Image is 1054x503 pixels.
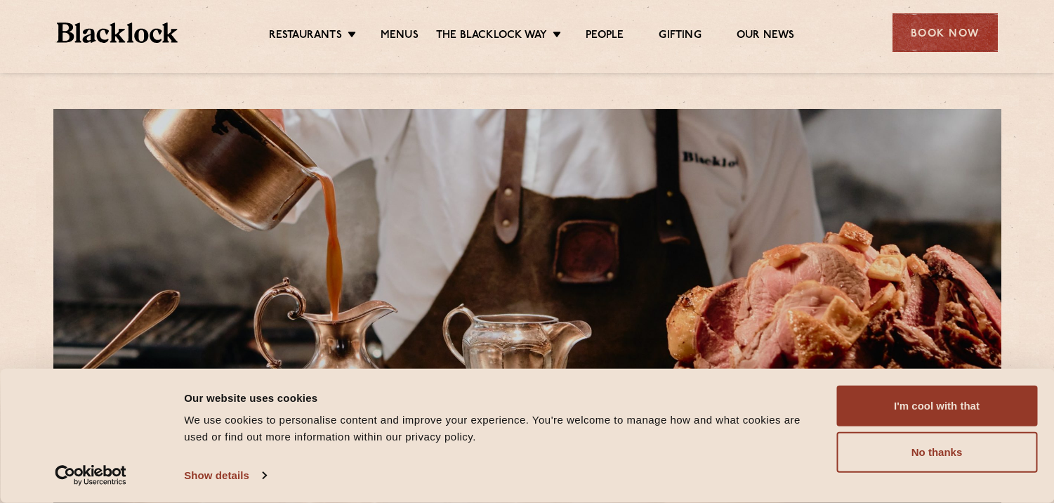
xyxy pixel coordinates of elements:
a: Our News [737,29,795,44]
div: Our website uses cookies [184,389,820,406]
button: I'm cool with that [836,386,1037,426]
a: Usercentrics Cookiebot - opens in a new window [29,465,152,486]
a: Restaurants [269,29,342,44]
div: We use cookies to personalise content and improve your experience. You're welcome to manage how a... [184,412,820,445]
a: Menus [381,29,419,44]
button: No thanks [836,432,1037,473]
a: People [586,29,624,44]
a: Show details [184,465,265,486]
img: BL_Textured_Logo-footer-cropped.svg [57,22,178,43]
a: The Blacklock Way [436,29,547,44]
a: Gifting [659,29,701,44]
div: Book Now [892,13,998,52]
